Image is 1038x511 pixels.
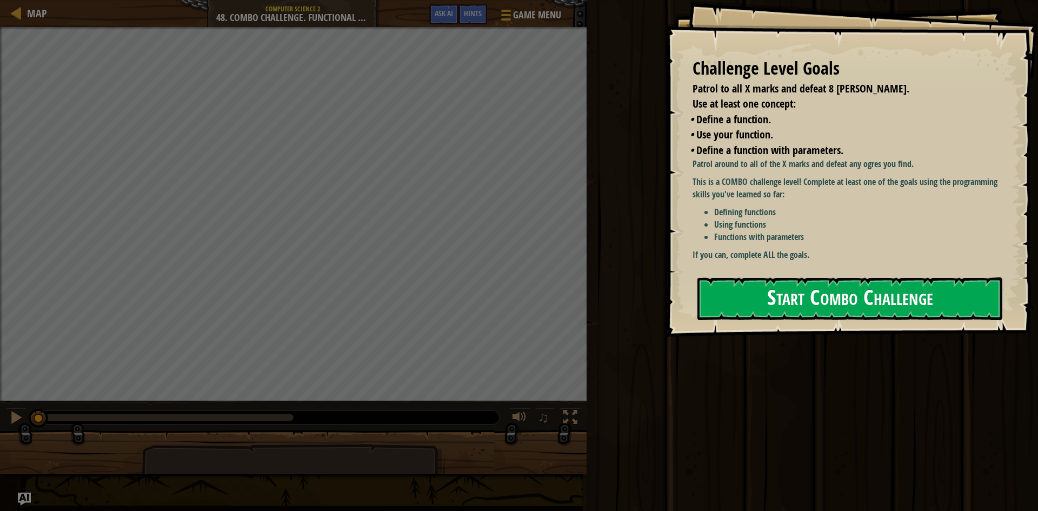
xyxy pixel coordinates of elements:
span: Map [27,6,47,21]
button: Ask AI [429,4,458,24]
p: If you can, complete ALL the goals. [693,249,1008,261]
span: Use your function. [696,127,773,142]
button: Toggle fullscreen [560,408,581,430]
button: Adjust volume [509,408,530,430]
span: Hints [464,8,482,18]
button: Ctrl + P: Pause [5,408,27,430]
li: Define a function with parameters. [690,143,997,158]
button: Start Combo Challenge [697,277,1002,320]
li: Use your function. [690,127,997,143]
li: Define a function. [690,112,997,128]
i: • [690,143,694,157]
li: Using functions [714,218,1008,231]
li: Use at least one concept: [679,96,997,112]
span: ♫ [538,409,549,426]
li: Patrol to all X marks and defeat 8 ogres. [679,81,997,97]
span: Ask AI [435,8,453,18]
span: Use at least one concept: [693,96,796,111]
div: Challenge Level Goals [693,56,1000,81]
span: Define a function. [696,112,771,127]
p: This is a COMBO challenge level! Complete at least one of the goals using the programming skills ... [693,176,1008,201]
span: Define a function with parameters. [696,143,843,157]
li: Functions with parameters [714,231,1008,243]
button: Game Menu [493,4,568,30]
p: Patrol around to all of the X marks and defeat any ogres you find. [693,158,1008,170]
a: Map [22,6,47,21]
li: Defining functions [714,206,1008,218]
span: Game Menu [513,8,561,22]
i: • [690,127,694,142]
button: Ask AI [18,493,31,506]
i: • [690,112,694,127]
button: ♫ [536,408,554,430]
span: Patrol to all X marks and defeat 8 [PERSON_NAME]. [693,81,909,96]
